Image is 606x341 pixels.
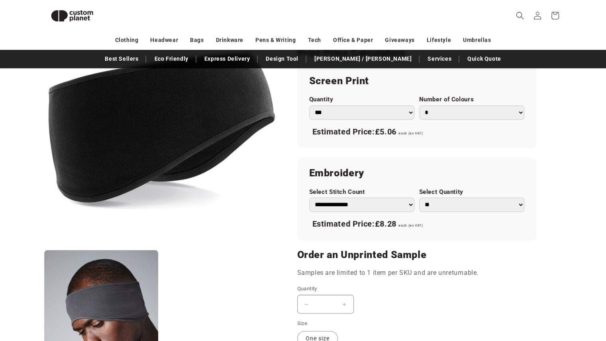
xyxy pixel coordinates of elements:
[297,319,308,327] legend: Size
[150,33,178,47] a: Headwear
[200,52,254,66] a: Express Delivery
[309,75,524,87] h2: Screen Print
[427,33,451,47] a: Lifestyle
[333,33,373,47] a: Office & Paper
[262,52,302,66] a: Design Tool
[190,33,204,47] a: Bags
[473,255,606,341] iframe: Chat Widget
[150,52,192,66] a: Eco Friendly
[375,127,396,136] span: £5.06
[463,33,491,47] a: Umbrellas
[375,219,396,229] span: £8.28
[309,188,414,196] label: Select Stitch Count
[398,223,423,227] span: each (ex VAT)
[309,167,524,179] h2: Embroidery
[255,33,296,47] a: Pens & Writing
[463,52,505,66] a: Quick Quote
[424,52,455,66] a: Services
[115,33,139,47] a: Clothing
[310,52,416,66] a: [PERSON_NAME] / [PERSON_NAME]
[101,52,142,66] a: Best Sellers
[398,131,423,135] span: each (ex VAT)
[308,33,321,47] a: Tech
[216,33,243,47] a: Drinkware
[309,124,524,140] div: Estimated Price:
[309,96,414,103] label: Quantity
[297,248,536,261] h2: Order an Unprinted Sample
[309,216,524,233] div: Estimated Price:
[419,96,524,103] label: Number of Colours
[297,267,536,279] p: Samples are limited to 1 item per SKU and are unreturnable.
[385,33,414,47] a: Giveaways
[511,7,529,24] summary: Search
[297,285,473,293] label: Quantity
[419,188,524,196] label: Select Quantity
[44,3,100,28] img: Custom Planet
